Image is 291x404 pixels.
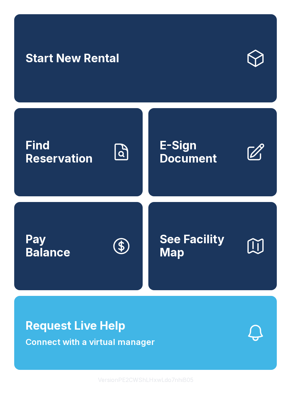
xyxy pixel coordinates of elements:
button: Request Live HelpConnect with a virtual manager [14,296,277,370]
span: Request Live Help [26,317,125,334]
span: Pay Balance [26,233,70,259]
button: VersionPE2CWShLHxwLdo7nhiB05 [92,370,199,390]
a: Start New Rental [14,14,277,102]
a: Find Reservation [14,108,143,196]
span: Connect with a virtual manager [26,336,155,349]
a: E-Sign Document [148,108,277,196]
span: Find Reservation [26,139,106,165]
button: See Facility Map [148,202,277,290]
a: PayBalance [14,202,143,290]
span: E-Sign Document [160,139,240,165]
span: Start New Rental [26,52,119,65]
span: See Facility Map [160,233,240,259]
